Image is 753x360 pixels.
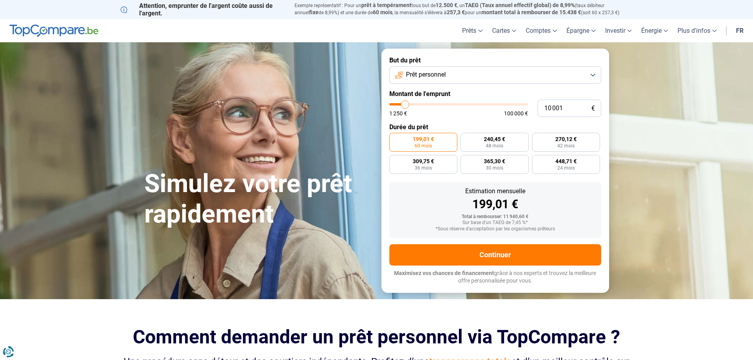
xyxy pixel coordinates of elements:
[731,19,748,42] a: fr
[389,270,601,285] p: grâce à nos experts et trouvez la meilleure offre personnalisée pour vous.
[389,111,407,116] span: 1 250 €
[481,9,581,15] span: montant total à rembourser de 15.438 €
[396,214,595,220] div: Total à rembourser: 11 940,60 €
[600,19,636,42] a: Investir
[389,66,601,84] button: Prêt personnel
[389,123,601,131] label: Durée du prêt
[557,166,575,170] span: 24 mois
[436,2,457,8] span: 12.500 €
[557,143,575,148] span: 42 mois
[555,158,577,164] span: 448,71 €
[484,158,505,164] span: 365,30 €
[521,19,562,42] a: Comptes
[636,19,673,42] a: Énergie
[555,136,577,142] span: 270,12 €
[415,143,432,148] span: 60 mois
[396,198,595,210] div: 199,01 €
[673,19,721,42] a: Plus d'infos
[373,9,393,15] span: 60 mois
[591,105,595,112] span: €
[465,2,575,8] span: TAEG (Taux annuel effectif global) de 8,99%
[389,244,601,266] button: Continuer
[121,326,633,348] h2: Comment demander un prêt personnel via TopCompare ?
[9,25,98,37] img: TopCompare
[413,136,434,142] span: 199,01 €
[504,111,528,116] span: 100 000 €
[309,9,319,15] span: fixe
[413,158,434,164] span: 309,75 €
[389,90,601,98] label: Montant de l'emprunt
[144,169,372,230] h1: Simulez votre prêt rapidement
[487,19,521,42] a: Cartes
[394,270,494,276] span: Maximisez vos chances de financement
[406,70,446,79] span: Prêt personnel
[121,2,285,17] p: Attention, emprunter de l'argent coûte aussi de l'argent.
[415,166,432,170] span: 36 mois
[486,166,503,170] span: 30 mois
[294,2,633,16] p: Exemple représentatif : Pour un tous but de , un (taux débiteur annuel de 8,99%) et une durée de ...
[396,226,595,232] div: *Sous réserve d'acceptation par les organismes prêteurs
[447,9,465,15] span: 257,3 €
[562,19,600,42] a: Épargne
[484,136,505,142] span: 240,45 €
[389,57,601,64] label: But du prêt
[396,188,595,194] div: Estimation mensuelle
[396,220,595,226] div: Sur base d'un TAEG de 7,45 %*
[457,19,487,42] a: Prêts
[361,2,411,8] span: prêt à tempérament
[486,143,503,148] span: 48 mois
